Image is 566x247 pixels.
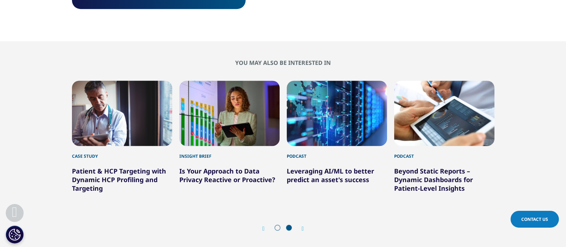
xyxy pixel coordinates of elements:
[521,216,548,222] span: Contact Us
[6,225,24,243] button: Cookies Settings
[295,225,304,232] div: Next slide
[394,167,473,193] a: Beyond Static Reports – Dynamic Dashboards for Patient-Level Insights
[394,146,494,160] div: Podcast
[179,167,275,184] a: Is Your Approach to Data Privacy Reactive or Proactive?
[262,225,272,232] div: Previous slide
[287,146,387,160] div: Podcast
[287,167,374,184] a: Leveraging AI/ML to better predict an asset's success
[72,167,166,193] a: Patient & HCP Targeting with Dynamic HCP Profiling and Targeting
[72,81,172,193] div: 3 / 6
[72,146,172,160] div: Case Study
[287,81,387,193] div: 5 / 6
[511,211,559,228] a: Contact Us
[179,81,280,193] div: 4 / 6
[179,146,280,160] div: Insight Brief
[394,81,494,193] div: 6 / 6
[72,59,494,66] h2: You may also be interested in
